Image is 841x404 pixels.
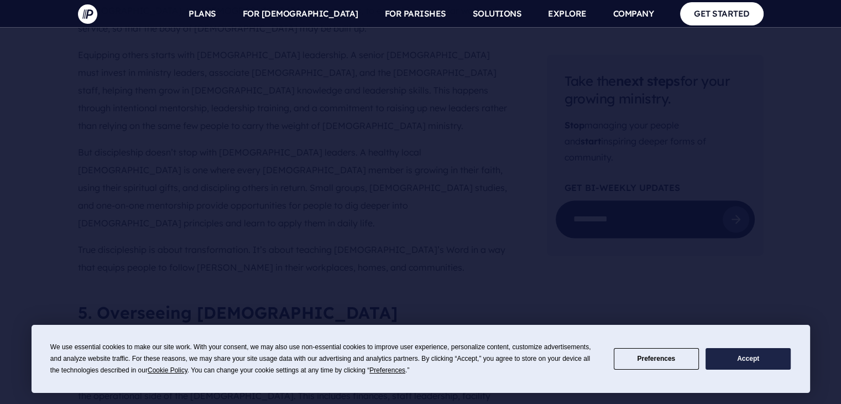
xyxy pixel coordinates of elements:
a: GET STARTED [680,2,764,25]
button: Preferences [614,348,699,370]
button: Accept [706,348,791,370]
span: Preferences [369,366,405,374]
div: Cookie Consent Prompt [32,325,810,393]
div: We use essential cookies to make our site work. With your consent, we may also use non-essential ... [50,341,600,376]
span: Cookie Policy [148,366,187,374]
